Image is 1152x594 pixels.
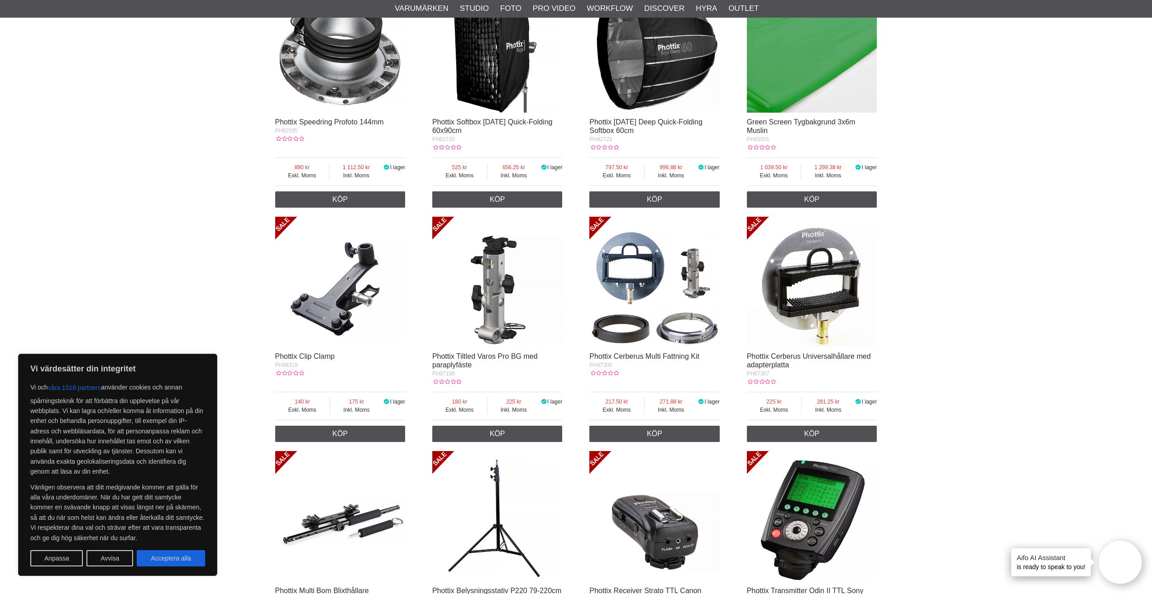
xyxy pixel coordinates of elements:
span: Inkl. Moms [488,406,540,414]
span: PH83501 [747,136,770,143]
img: Phottix Clip Clamp [275,217,406,347]
span: Inkl. Moms [645,171,698,180]
i: I lager [855,399,862,405]
span: Inkl. Moms [645,406,698,414]
div: Kundbetyg: 0 [747,143,776,152]
a: Köp [747,191,877,208]
i: I lager [698,164,705,171]
a: Phottix Speedring Profoto 144mm [275,118,384,126]
span: PH82720 [432,136,455,143]
span: 890 [275,163,330,171]
button: Acceptera alla [137,550,205,566]
a: Köp [275,191,406,208]
span: Inkl. Moms [330,171,383,180]
a: Pro Video [533,3,575,14]
span: 1 112.50 [330,163,383,171]
img: Phottix Cerberus Multi Fattning Kit [589,217,720,347]
img: Phottix Multi Bom Blixthållare [275,451,406,581]
a: Hyra [696,3,717,14]
a: Green Screen Tygbakgrund 3x6m Muslin [747,118,856,134]
div: Kundbetyg: 0 [275,369,304,377]
img: Phottix Receiver Strato TTL Canon [589,451,720,581]
span: I lager [390,399,405,405]
span: I lager [704,164,719,171]
p: Vänligen observera att ditt medgivande kommer att gälla för alla våra underdomäner. När du har ge... [30,482,205,543]
span: Inkl. Moms [801,171,855,180]
span: Exkl. Moms [275,406,330,414]
h4: Aifo AI Assistant [1017,553,1085,562]
span: 797.50 [589,163,644,171]
a: Köp [432,191,563,208]
span: 1 299.38 [801,163,855,171]
a: Phottix [DATE] Deep Quick-Folding Softbox 60cm [589,118,703,134]
span: I lager [547,399,562,405]
span: I lager [704,399,719,405]
span: PH86319 [275,362,298,368]
span: Exkl. Moms [275,171,330,180]
span: I lager [862,399,877,405]
span: PH82595 [275,128,298,134]
span: 225 [488,398,540,406]
img: Phottix Transmitter Odin II TTL Sony [747,451,877,581]
span: 525 [432,163,487,171]
span: Exkl. Moms [589,406,644,414]
img: Phottix Belysningsstativ P220 79-220cm [432,451,563,581]
a: Phottix Tiltled Varos Pro BG med paraplyfäste [432,352,538,369]
span: Exkl. Moms [747,406,802,414]
span: Inkl. Moms [488,171,540,180]
a: Studio [460,3,489,14]
span: 281.25 [802,398,855,406]
a: Köp [432,426,563,442]
a: Foto [500,3,521,14]
span: I lager [547,164,562,171]
a: Köp [275,426,406,442]
a: Outlet [728,3,759,14]
span: 656.25 [488,163,540,171]
span: Exkl. Moms [432,171,487,180]
span: I lager [862,164,877,171]
a: Phottix Cerberus Universalhållare med adapterplatta [747,352,871,369]
a: Varumärken [395,3,449,14]
i: I lager [540,399,547,405]
a: Köp [747,426,877,442]
img: Phottix Cerberus Universalhållare med adapterplatta [747,217,877,347]
a: Discover [644,3,684,14]
span: Inkl. Moms [802,406,855,414]
button: Anpassa [30,550,83,566]
div: is ready to speak to you! [1011,548,1091,576]
a: Phottix Softbox [DATE] Quick-Folding 60x90cm [432,118,553,134]
span: PH87300 [589,362,612,368]
a: Phottix Cerberus Multi Fattning Kit [589,352,699,360]
a: Phottix Clip Clamp [275,352,335,360]
i: I lager [383,164,390,171]
span: I lager [390,164,405,171]
span: 1 039.50 [747,163,801,171]
i: I lager [698,399,705,405]
span: 271.88 [645,398,698,406]
div: Kundbetyg: 0 [432,378,461,386]
span: PH87198 [432,371,455,377]
a: Köp [589,426,720,442]
div: Kundbetyg: 0 [589,369,618,377]
span: Exkl. Moms [432,406,487,414]
p: Vi och använder cookies och annan spårningsteknik för att förbättra din upplevelse på vår webbpla... [30,380,205,477]
span: PH82723 [589,136,612,143]
span: 217.50 [589,398,644,406]
span: 140 [275,398,330,406]
div: Kundbetyg: 0 [432,143,461,152]
a: Köp [589,191,720,208]
img: Phottix Tiltled Varos Pro BG med paraplyfäste [432,217,563,347]
p: Vi värdesätter din integritet [30,363,205,374]
span: 996.88 [645,163,698,171]
span: 225 [747,398,802,406]
span: Inkl. Moms [330,406,383,414]
button: våra 1516 partners [48,380,101,396]
i: I lager [855,164,862,171]
span: 180 [432,398,487,406]
i: I lager [383,399,390,405]
span: Exkl. Moms [747,171,801,180]
div: Kundbetyg: 0 [747,378,776,386]
span: 175 [330,398,383,406]
span: Exkl. Moms [589,171,644,180]
div: Kundbetyg: 0 [589,143,618,152]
